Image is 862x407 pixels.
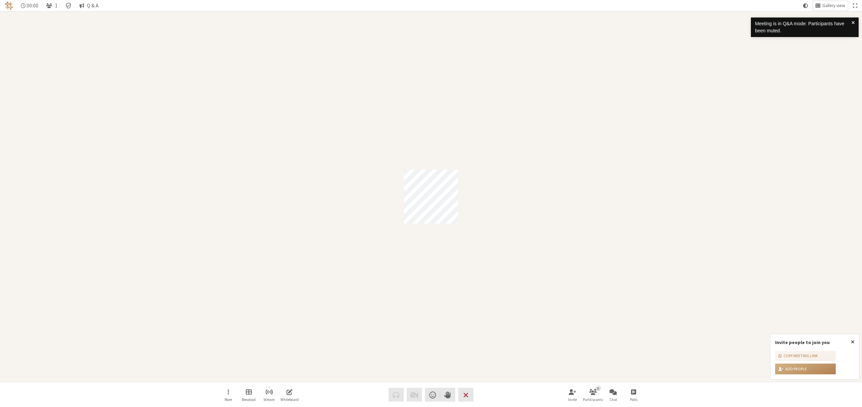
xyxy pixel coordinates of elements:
[242,398,256,402] span: Breakout
[800,1,810,10] button: Using system theme
[775,351,836,362] button: Copy meeting link
[87,3,99,8] span: Q & A
[822,3,845,8] span: Gallery view
[407,388,422,402] button: Video
[18,1,41,10] div: Timer
[755,20,852,34] div: Meeting is in Q&A mode: Participants have been muted.
[583,398,603,402] span: Participants
[55,3,58,8] span: 1
[27,3,38,8] span: 00:00
[568,398,577,402] span: Invite
[604,386,623,404] button: Open chat
[425,388,440,402] button: Send a reaction
[280,398,299,402] span: Whiteboard
[609,398,617,402] span: Chat
[584,386,602,404] button: Open participant list
[775,364,836,374] button: Add people
[595,385,600,391] div: 1
[63,1,74,10] div: Meeting details Encryption enabled
[624,386,643,404] button: Open poll
[43,1,60,10] button: Open participant list
[239,386,258,404] button: Manage Breakout Rooms
[813,1,848,10] button: Change layout
[219,386,238,404] button: Open menu
[263,398,275,402] span: Stream
[630,398,637,402] span: Polls
[850,1,860,10] button: Fullscreen
[77,1,101,10] button: Q & A
[5,2,13,10] img: Iotum
[458,388,473,402] button: End or leave meeting
[440,388,455,402] button: Raise hand
[280,386,299,404] button: Open shared whiteboard
[775,339,830,345] label: Invite people to join you
[260,386,278,404] button: Start streaming
[389,388,404,402] button: Audio problem - check your Internet connection or call by phone
[846,334,859,350] button: Close popover
[563,386,582,404] button: Invite participants (⌘+Shift+I)
[225,398,232,402] span: More
[778,353,818,359] div: Copy meeting link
